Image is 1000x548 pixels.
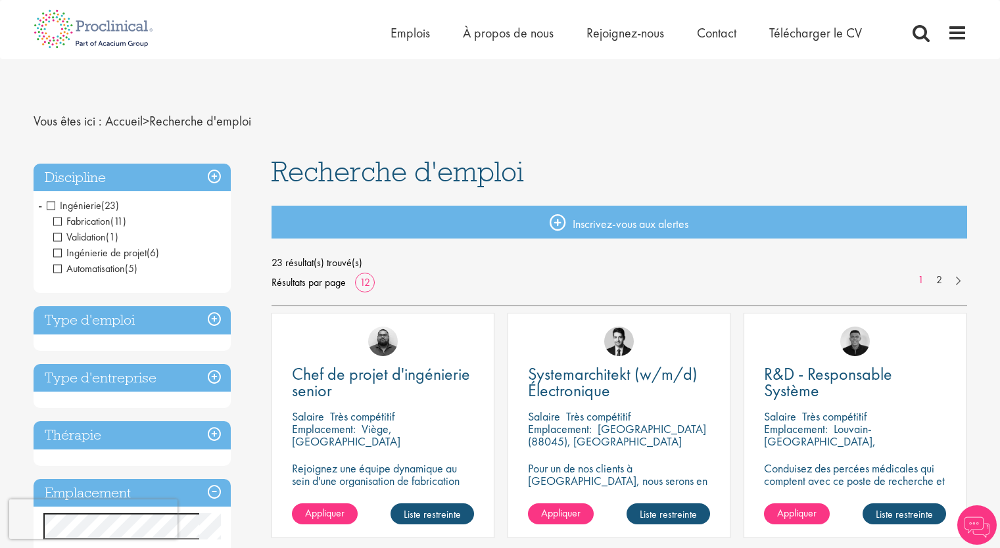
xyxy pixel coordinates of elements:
font: Validation [66,230,106,244]
font: Type d'emploi [45,311,135,329]
div: Type d'entreprise [34,364,231,392]
a: 12 [355,275,375,289]
font: Type d'entreprise [45,369,156,386]
a: Liste restreinte [627,503,710,524]
font: Salaire [528,409,560,424]
a: Rejoignez-nous [586,24,664,41]
font: Liste restreinte [876,507,933,521]
a: Appliquer [764,503,830,524]
font: Recherche d'emploi [149,112,251,129]
a: Télécharger le CV [769,24,862,41]
font: Très compétitif [802,409,867,424]
a: lien fil d'Ariane [105,112,143,129]
a: 1 [911,273,930,288]
font: Appliquer [305,506,345,520]
img: Chatbot [957,505,997,545]
font: (23) [101,198,119,212]
font: Appliquer [777,506,817,520]
font: Liste restreinte [404,507,461,521]
font: > [143,112,149,129]
font: R&D - Responsable Système [764,363,892,401]
font: Vous êtes ici : [34,112,102,129]
font: Systemarchitekt (w/m/d) Électronique [528,363,698,401]
a: 2 [930,273,949,288]
span: Fabrication [53,214,126,228]
span: Validation [53,230,118,244]
font: Discipline [45,168,106,186]
a: Contact [697,24,736,41]
font: Liste restreinte [640,507,697,521]
a: R&D - Responsable Système [764,366,946,399]
font: Ingénierie de projet [66,246,147,260]
font: Inscrivez-vous aux alertes [573,216,688,231]
span: Ingénierie de projet [53,246,159,260]
font: Emplacement [45,484,131,501]
font: Appliquer [541,506,581,520]
font: (11) [110,214,126,228]
img: Ashley Bennett [368,327,398,356]
div: Type d'emploi [34,306,231,334]
font: Accueil [105,112,143,129]
font: (6) [147,246,159,260]
font: 1 [918,273,924,286]
div: Thérapie [34,421,231,449]
font: (1) [106,230,118,244]
iframe: reCAPTCHA [9,499,178,539]
font: Conduisez des percées médicales qui comptent avec ce poste de recherche et développement ! [764,461,945,501]
font: Fabrication [66,214,110,228]
font: Emplacement: [528,421,592,436]
a: Inscrivez-vous aux alertes [272,206,967,239]
font: Ingénierie [60,198,101,212]
font: Chef de projet d'ingénierie senior [292,363,470,401]
a: Liste restreinte [863,503,946,524]
font: Emplacement: [292,421,356,436]
font: Viège, [GEOGRAPHIC_DATA] [292,421,400,449]
a: Chef de projet d'ingénierie senior [292,366,474,399]
span: Automation [53,262,137,275]
a: À propos de nous [463,24,554,41]
font: Très compétitif [566,409,631,424]
font: 2 [936,273,942,286]
font: Très compétitif [330,409,394,424]
a: Systemarchitekt (w/m/d) Électronique [528,366,710,399]
span: Ingénierie [47,198,119,212]
font: (5) [125,262,137,275]
img: Christian Andersen [840,327,870,356]
font: [GEOGRAPHIC_DATA] (88045), [GEOGRAPHIC_DATA] [528,421,706,449]
a: Emplois [391,24,430,41]
font: Recherche d'emploi [272,154,524,189]
a: Appliquer [292,503,358,524]
font: Automatisation [66,262,125,275]
a: Liste restreinte [391,503,474,524]
font: Résultats par page [272,275,346,289]
font: Louvain-[GEOGRAPHIC_DATA], [GEOGRAPHIC_DATA] [764,421,876,461]
font: Thérapie [45,426,101,444]
div: Discipline [34,164,231,192]
font: Salaire [292,409,324,424]
font: Salaire [764,409,796,424]
img: Thomas Wenig [604,327,634,356]
font: Emplacement: [764,421,828,436]
a: Appliquer [528,503,594,524]
font: 23 résultat(s) trouvé(s) [272,256,362,269]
